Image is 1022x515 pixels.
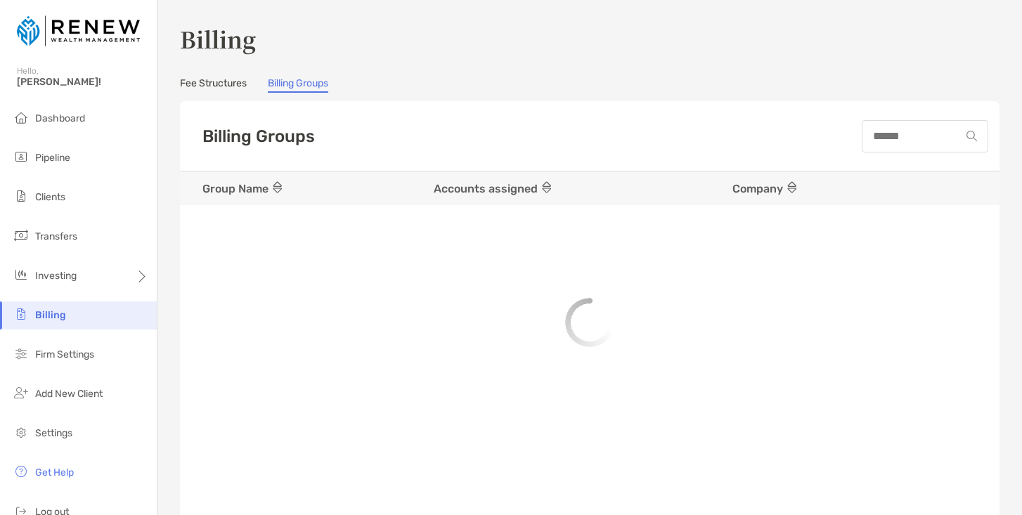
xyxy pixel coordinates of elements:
[202,126,315,146] h5: Billing Groups
[17,76,148,88] span: [PERSON_NAME]!
[180,22,1000,55] h3: Billing
[35,388,103,400] span: Add New Client
[13,148,30,165] img: pipeline icon
[35,467,74,478] span: Get Help
[13,227,30,244] img: transfers icon
[35,152,70,164] span: Pipeline
[35,230,77,242] span: Transfers
[35,270,77,282] span: Investing
[35,309,66,321] span: Billing
[13,188,30,204] img: clients icon
[268,77,328,93] a: Billing Groups
[13,266,30,283] img: investing icon
[13,345,30,362] img: firm-settings icon
[13,463,30,480] img: get-help icon
[35,112,85,124] span: Dashboard
[35,427,72,439] span: Settings
[17,6,140,56] img: Zoe Logo
[13,424,30,441] img: settings icon
[180,77,247,93] a: Fee Structures
[35,348,94,360] span: Firm Settings
[13,109,30,126] img: dashboard icon
[13,384,30,401] img: add_new_client icon
[35,191,65,203] span: Clients
[13,306,30,322] img: billing icon
[966,131,977,141] img: input icon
